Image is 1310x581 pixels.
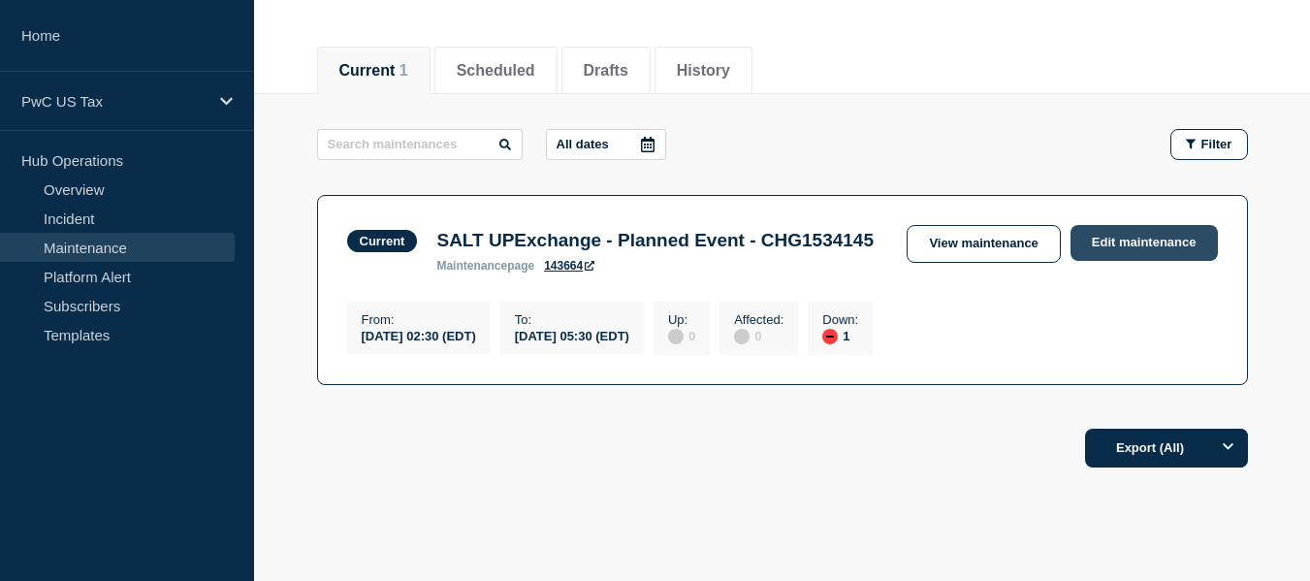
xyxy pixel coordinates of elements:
[362,312,476,327] p: From :
[734,312,783,327] p: Affected :
[544,259,594,273] a: 143664
[734,329,750,344] div: disabled
[515,312,629,327] p: To :
[668,312,695,327] p: Up :
[515,327,629,343] div: [DATE] 05:30 (EDT)
[1201,137,1232,151] span: Filter
[668,329,684,344] div: disabled
[668,327,695,344] div: 0
[317,129,523,160] input: Search maintenances
[1209,429,1248,468] button: Options
[822,329,838,344] div: down
[1085,429,1248,468] button: Export (All)
[436,230,874,251] h3: SALT UPExchange - Planned Event - CHG1534145
[1070,225,1218,261] a: Edit maintenance
[822,312,858,327] p: Down :
[1170,129,1248,160] button: Filter
[362,327,476,343] div: [DATE] 02:30 (EDT)
[436,259,507,273] span: maintenance
[399,62,408,79] span: 1
[907,225,1060,263] a: View maintenance
[457,62,535,80] button: Scheduled
[21,93,208,110] p: PwC US Tax
[557,137,609,151] p: All dates
[546,129,666,160] button: All dates
[360,234,405,248] div: Current
[822,327,858,344] div: 1
[677,62,730,80] button: History
[339,62,408,80] button: Current 1
[584,62,628,80] button: Drafts
[436,259,534,273] p: page
[734,327,783,344] div: 0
